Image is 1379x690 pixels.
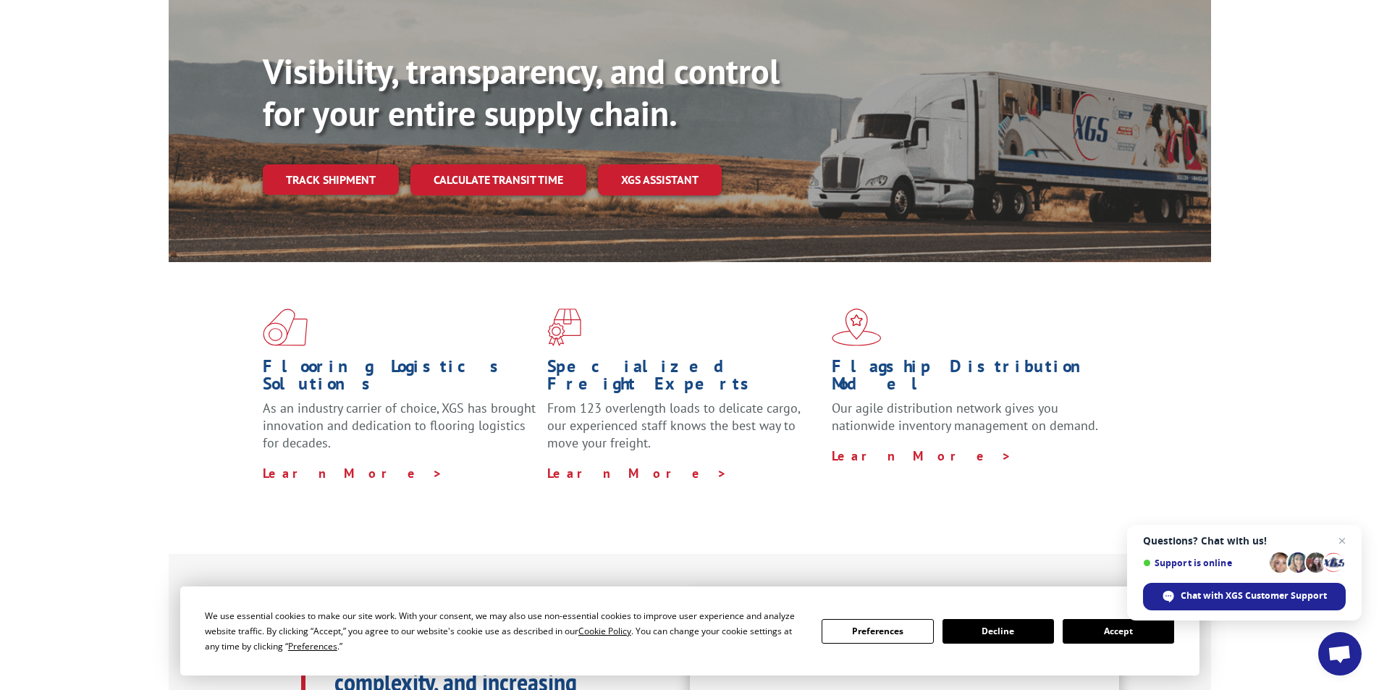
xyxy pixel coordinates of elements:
[263,358,536,400] h1: Flooring Logistics Solutions
[547,465,728,481] a: Learn More >
[547,358,821,400] h1: Specialized Freight Experts
[1063,619,1174,644] button: Accept
[263,400,536,451] span: As an industry carrier of choice, XGS has brought innovation and dedication to flooring logistics...
[1143,535,1346,547] span: Questions? Chat with us!
[832,358,1105,400] h1: Flagship Distribution Model
[822,619,933,644] button: Preferences
[1181,589,1327,602] span: Chat with XGS Customer Support
[832,400,1098,434] span: Our agile distribution network gives you nationwide inventory management on demand.
[205,608,804,654] div: We use essential cookies to make our site work. With your consent, we may also use non-essential ...
[832,447,1012,464] a: Learn More >
[263,465,443,481] a: Learn More >
[598,164,722,195] a: XGS ASSISTANT
[288,640,337,652] span: Preferences
[410,164,586,195] a: Calculate transit time
[547,400,821,464] p: From 123 overlength loads to delicate cargo, our experienced staff knows the best way to move you...
[1143,583,1346,610] span: Chat with XGS Customer Support
[263,308,308,346] img: xgs-icon-total-supply-chain-intelligence-red
[942,619,1054,644] button: Decline
[263,164,399,195] a: Track shipment
[180,586,1199,676] div: Cookie Consent Prompt
[1143,558,1265,568] span: Support is online
[1318,632,1362,676] a: Open chat
[832,308,882,346] img: xgs-icon-flagship-distribution-model-red
[578,625,631,637] span: Cookie Policy
[547,308,581,346] img: xgs-icon-focused-on-flooring-red
[263,49,780,135] b: Visibility, transparency, and control for your entire supply chain.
